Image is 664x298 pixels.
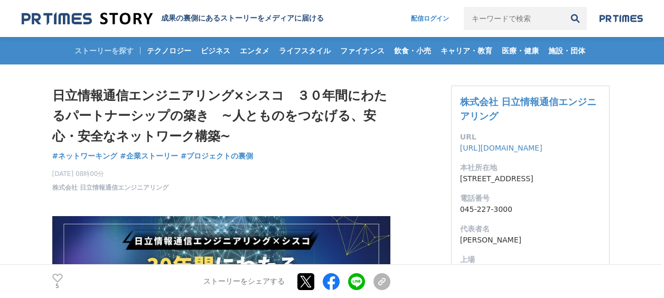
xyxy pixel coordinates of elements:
[498,46,543,55] span: 医療・健康
[460,224,601,235] dt: 代表者名
[181,151,254,162] a: #プロジェクトの裏側
[460,144,543,152] a: [URL][DOMAIN_NAME]
[197,46,235,55] span: ビジネス
[275,46,335,55] span: ライフスタイル
[460,173,601,184] dd: [STREET_ADDRESS]
[436,37,497,64] a: キャリア・教育
[236,46,274,55] span: エンタメ
[390,46,435,55] span: 飲食・小売
[460,204,601,215] dd: 045-227-3000
[52,151,118,161] span: #ネットワーキング
[236,37,274,64] a: エンタメ
[600,14,643,23] img: prtimes
[460,193,601,204] dt: 電話番号
[52,151,118,162] a: #ネットワーキング
[436,46,497,55] span: キャリア・教育
[400,7,460,30] a: 配信ログイン
[203,277,285,286] p: ストーリーをシェアする
[275,37,335,64] a: ライフスタイル
[52,169,169,179] span: [DATE] 08時00分
[143,46,195,55] span: テクノロジー
[460,235,601,246] dd: [PERSON_NAME]
[161,14,324,23] h2: 成果の裏側にあるストーリーをメディアに届ける
[52,86,390,146] h1: 日立情報通信エンジニアリング×シスコ ３０年間にわたるパートナーシップの築き ~人とものをつなげる、安心・安全なネットワーク構築~
[460,96,596,122] a: 株式会社 日立情報通信エンジニアリング
[52,284,63,289] p: 5
[336,37,389,64] a: ファイナンス
[22,12,153,26] img: 成果の裏側にあるストーリーをメディアに届ける
[460,162,601,173] dt: 本社所在地
[498,37,543,64] a: 医療・健康
[52,183,169,192] a: 株式会社 日立情報通信エンジニアリング
[143,37,195,64] a: テクノロジー
[544,37,590,64] a: 施設・団体
[120,151,178,162] a: #企業ストーリー
[460,132,601,143] dt: URL
[390,37,435,64] a: 飲食・小売
[181,151,254,161] span: #プロジェクトの裏側
[564,7,587,30] button: 検索
[22,12,324,26] a: 成果の裏側にあるストーリーをメディアに届ける 成果の裏側にあるストーリーをメディアに届ける
[197,37,235,64] a: ビジネス
[336,46,389,55] span: ファイナンス
[544,46,590,55] span: 施設・団体
[460,254,601,265] dt: 上場
[464,7,564,30] input: キーワードで検索
[120,151,178,161] span: #企業ストーリー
